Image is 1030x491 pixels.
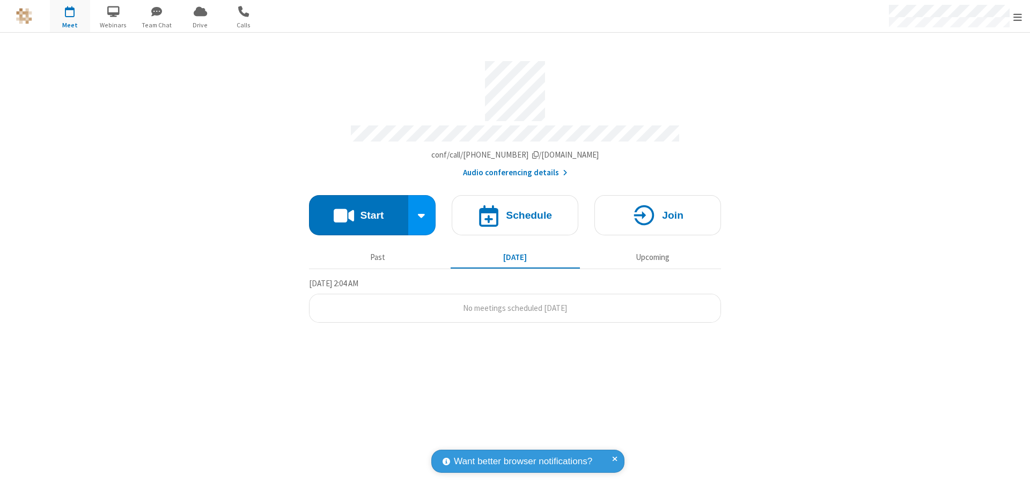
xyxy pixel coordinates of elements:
[309,53,721,179] section: Account details
[309,278,358,288] span: [DATE] 2:04 AM
[16,8,32,24] img: QA Selenium DO NOT DELETE OR CHANGE
[463,167,568,179] button: Audio conferencing details
[431,149,599,161] button: Copy my meeting room linkCopy my meeting room link
[594,195,721,235] button: Join
[408,195,436,235] div: Start conference options
[506,210,552,220] h4: Schedule
[224,20,264,30] span: Calls
[451,247,580,267] button: [DATE]
[309,277,721,323] section: Today's Meetings
[454,455,592,468] span: Want better browser notifications?
[360,210,384,220] h4: Start
[180,20,220,30] span: Drive
[93,20,134,30] span: Webinars
[588,247,717,267] button: Upcoming
[452,195,578,235] button: Schedule
[313,247,443,267] button: Past
[50,20,90,30] span: Meet
[137,20,177,30] span: Team Chat
[309,195,408,235] button: Start
[662,210,683,220] h4: Join
[463,303,567,313] span: No meetings scheduled [DATE]
[431,150,599,160] span: Copy my meeting room link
